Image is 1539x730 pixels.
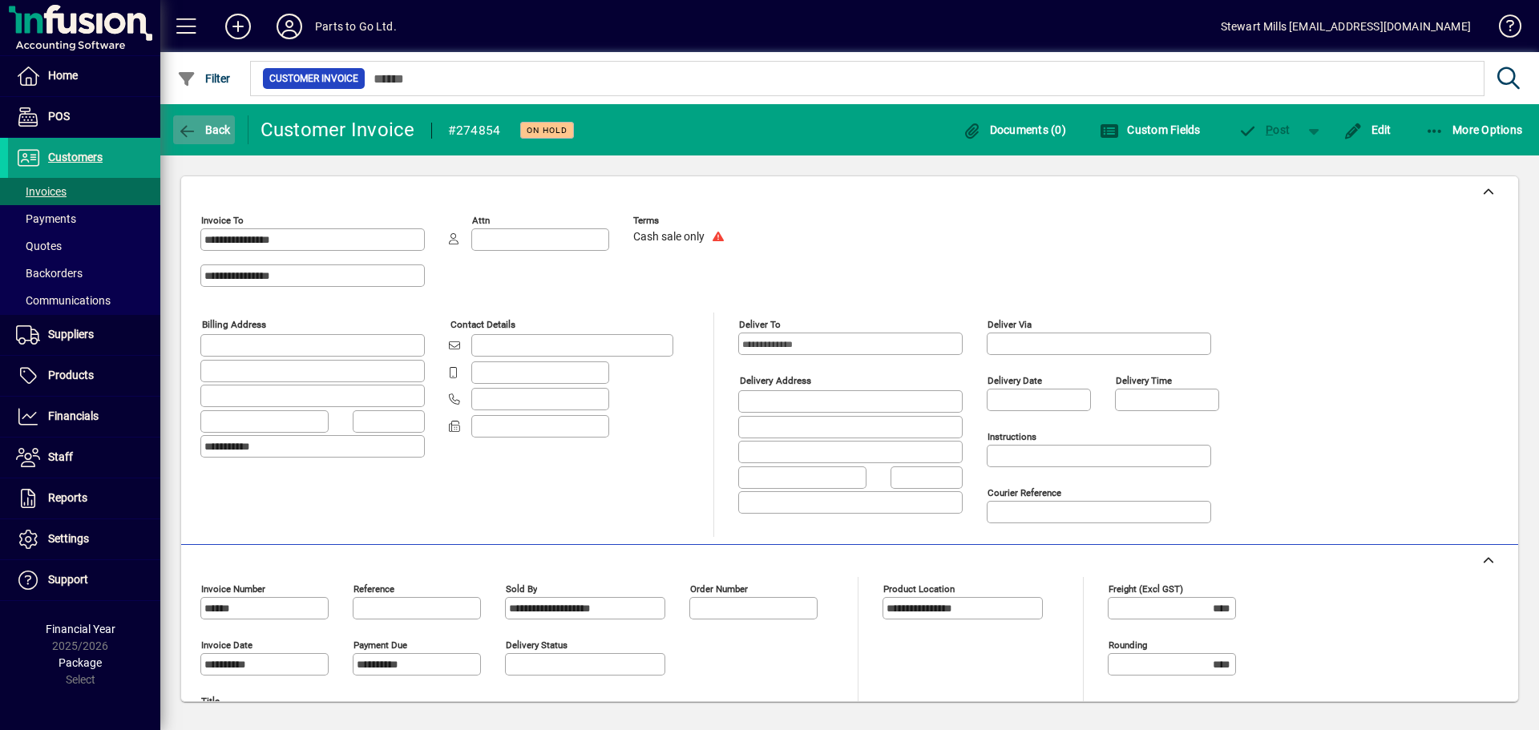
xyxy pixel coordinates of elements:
[988,375,1042,386] mat-label: Delivery date
[48,151,103,163] span: Customers
[201,639,252,651] mat-label: Invoice date
[353,583,394,595] mat-label: Reference
[988,487,1061,498] mat-label: Courier Reference
[48,450,73,463] span: Staff
[1109,583,1183,595] mat-label: Freight (excl GST)
[16,212,76,225] span: Payments
[8,97,160,137] a: POS
[16,185,67,198] span: Invoices
[261,117,415,143] div: Customer Invoice
[16,267,83,280] span: Backorders
[264,12,315,41] button: Profile
[8,560,160,600] a: Support
[177,72,231,85] span: Filter
[48,491,87,504] span: Reports
[48,532,89,545] span: Settings
[201,583,265,595] mat-label: Invoice number
[1221,14,1471,39] div: Stewart Mills [EMAIL_ADDRESS][DOMAIN_NAME]
[1109,639,1147,651] mat-label: Rounding
[1100,123,1201,136] span: Custom Fields
[8,178,160,205] a: Invoices
[1230,115,1299,144] button: Post
[8,356,160,396] a: Products
[8,205,160,232] a: Payments
[212,12,264,41] button: Add
[46,623,115,635] span: Financial Year
[201,696,220,707] mat-label: Title
[8,478,160,518] a: Reports
[1238,123,1291,136] span: ost
[16,294,111,307] span: Communications
[8,287,160,314] a: Communications
[633,216,729,226] span: Terms
[633,231,705,244] span: Cash sale only
[8,56,160,96] a: Home
[315,14,397,39] div: Parts to Go Ltd.
[173,115,235,144] button: Back
[690,583,748,595] mat-label: Order number
[506,639,568,651] mat-label: Delivery status
[48,573,88,586] span: Support
[173,64,235,93] button: Filter
[448,118,501,143] div: #274854
[48,328,94,341] span: Suppliers
[1487,3,1519,55] a: Knowledge Base
[962,123,1066,136] span: Documents (0)
[527,125,568,135] span: On hold
[48,69,78,82] span: Home
[1096,115,1205,144] button: Custom Fields
[8,519,160,559] a: Settings
[958,115,1070,144] button: Documents (0)
[1343,123,1392,136] span: Edit
[883,583,955,595] mat-label: Product location
[1421,115,1527,144] button: More Options
[8,397,160,437] a: Financials
[1339,115,1396,144] button: Edit
[472,215,490,226] mat-label: Attn
[48,110,70,123] span: POS
[1116,375,1172,386] mat-label: Delivery time
[16,240,62,252] span: Quotes
[201,215,244,226] mat-label: Invoice To
[177,123,231,136] span: Back
[506,583,537,595] mat-label: Sold by
[8,438,160,478] a: Staff
[48,369,94,381] span: Products
[48,409,99,422] span: Financials
[353,639,407,651] mat-label: Payment due
[8,315,160,355] a: Suppliers
[59,656,102,669] span: Package
[269,71,358,87] span: Customer Invoice
[8,260,160,287] a: Backorders
[1425,123,1523,136] span: More Options
[739,319,781,330] mat-label: Deliver To
[988,431,1036,442] mat-label: Instructions
[8,232,160,260] a: Quotes
[1266,123,1273,136] span: P
[988,319,1032,330] mat-label: Deliver via
[160,115,248,144] app-page-header-button: Back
